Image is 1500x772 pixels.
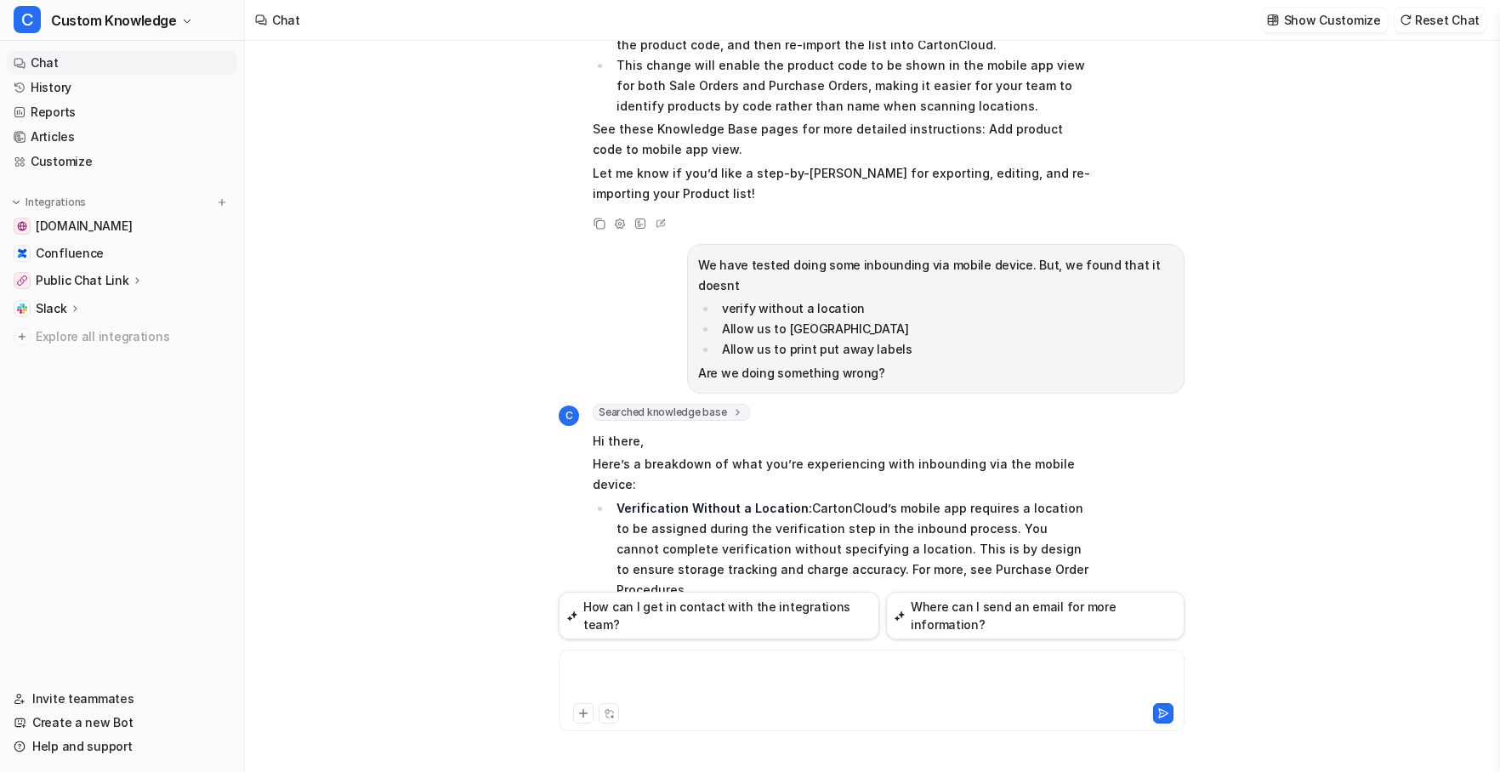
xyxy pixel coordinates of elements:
[7,125,237,149] a: Articles
[7,325,237,349] a: Explore all integrations
[14,328,31,345] img: explore all integrations
[1267,14,1279,26] img: customize
[559,406,579,426] span: C
[717,298,1173,319] li: verify without a location
[36,245,104,262] span: Confluence
[698,363,1173,383] p: Are we doing something wrong?
[17,304,27,314] img: Slack
[7,100,237,124] a: Reports
[51,9,177,32] span: Custom Knowledge
[7,214,237,238] a: help.cartoncloud.com[DOMAIN_NAME]
[593,404,750,421] span: Searched knowledge base
[17,221,27,231] img: help.cartoncloud.com
[272,11,300,29] div: Chat
[1395,8,1486,32] button: Reset Chat
[7,687,237,711] a: Invite teammates
[593,119,1090,160] p: See these Knowledge Base pages for more detailed instructions: Add product code to mobile app view.
[10,196,22,208] img: expand menu
[7,51,237,75] a: Chat
[1284,11,1381,29] p: Show Customize
[717,339,1173,360] li: Allow us to print put away labels
[17,275,27,286] img: Public Chat Link
[14,6,41,33] span: C
[7,711,237,735] a: Create a new Bot
[36,272,129,289] p: Public Chat Link
[616,501,812,515] strong: Verification Without a Location:
[593,431,1090,451] p: Hi there,
[7,735,237,758] a: Help and support
[36,300,67,317] p: Slack
[216,196,228,208] img: menu_add.svg
[593,454,1090,495] p: Here’s a breakdown of what you’re experiencing with inbounding via the mobile device:
[611,55,1090,116] li: This change will enable the product code to be shown in the mobile app view for both Sale Orders ...
[7,76,237,99] a: History
[886,592,1185,639] button: Where can I send an email for more information?
[26,196,86,209] p: Integrations
[7,241,237,265] a: ConfluenceConfluence
[36,218,132,235] span: [DOMAIN_NAME]
[593,163,1090,204] p: Let me know if you’d like a step-by-[PERSON_NAME] for exporting, editing, and re-importing your P...
[1400,14,1412,26] img: reset
[616,498,1090,600] p: CartonCloud’s mobile app requires a location to be assigned during the verification step in the i...
[1262,8,1388,32] button: Show Customize
[7,150,237,173] a: Customize
[559,592,879,639] button: How can I get in contact with the integrations team?
[7,194,91,211] button: Integrations
[36,323,230,350] span: Explore all integrations
[698,255,1173,296] p: We have tested doing some inbounding via mobile device. But, we found that it doesnt
[17,248,27,258] img: Confluence
[717,319,1173,339] li: Allow us to [GEOGRAPHIC_DATA]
